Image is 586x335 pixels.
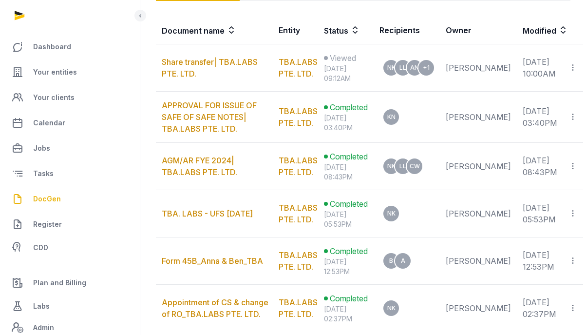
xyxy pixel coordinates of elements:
th: Modified [517,17,583,44]
span: Dashboard [33,41,71,53]
a: Tasks [8,162,132,185]
span: AN [410,65,419,71]
span: Completed [330,198,368,210]
a: TBA.LABS PTE. LTD. [279,297,318,319]
td: [PERSON_NAME] [440,190,517,237]
a: CDD [8,238,132,257]
span: NK [387,211,396,217]
span: Tasks [33,168,54,179]
a: TBA.LABS PTE. LTD. [279,57,318,79]
a: Share transfer| TBA.LABS PTE. LTD. [162,57,258,79]
a: APPROVAL FOR ISSUE OF SAFE OF SAFE NOTES| TBA.LABS PTE. LTD. [162,100,257,134]
td: [DATE] 05:53PM [517,190,563,237]
span: Calendar [33,117,65,129]
a: Calendar [8,111,132,135]
span: Your clients [33,92,75,103]
td: [PERSON_NAME] [440,92,517,143]
a: Your entities [8,60,132,84]
th: Entity [273,17,318,44]
span: Jobs [33,142,50,154]
td: [PERSON_NAME] [440,143,517,190]
td: [PERSON_NAME] [440,285,517,332]
a: Jobs [8,137,132,160]
span: +1 [423,65,430,71]
a: TBA.LABS PTE. LTD. [279,203,318,224]
a: Register [8,213,132,236]
div: [DATE] 03:40PM [324,113,368,133]
td: [DATE] 10:00AM [517,44,563,92]
a: TBA.LABS PTE. LTD. [279,250,318,272]
div: [DATE] 08:43PM [324,162,368,182]
a: TBA.LABS PTE. LTD. [279,156,318,177]
span: Your entities [33,66,77,78]
div: [DATE] 02:37PM [324,304,368,324]
a: TBA. LABS - UFS [DATE] [162,209,253,218]
td: [DATE] 08:43PM [517,143,563,190]
span: A [401,258,405,264]
th: Owner [440,17,517,44]
span: NK [387,65,396,71]
span: Viewed [330,52,356,64]
a: DocGen [8,187,132,211]
a: Plan and Billing [8,271,132,295]
div: [DATE] 12:53PM [324,257,368,276]
span: LL [399,163,406,169]
th: Recipients [374,17,440,44]
span: Admin [33,322,54,334]
a: Your clients [8,86,132,109]
span: DocGen [33,193,61,205]
span: NK [387,305,396,311]
span: CW [410,163,420,169]
span: KN [387,114,396,120]
a: Form 45B_Anna & Ben_TBA [162,256,263,266]
span: Completed [330,101,368,113]
a: TBA.LABS PTE. LTD. [279,106,318,128]
span: Completed [330,151,368,162]
th: Status [318,17,374,44]
div: [DATE] 09:12AM [324,64,368,83]
a: Dashboard [8,35,132,59]
span: LL [399,65,406,71]
td: [PERSON_NAME] [440,44,517,92]
td: [PERSON_NAME] [440,237,517,285]
span: NK [387,163,396,169]
div: [DATE] 05:53PM [324,210,368,229]
span: B [389,258,393,264]
a: AGM/AR FYE 2024| TBA.LABS PTE. LTD. [162,156,237,177]
a: Labs [8,295,132,318]
td: [DATE] 12:53PM [517,237,563,285]
td: [DATE] 03:40PM [517,92,563,143]
span: Labs [33,300,50,312]
a: Appointment of CS & change of RO_TBA.LABS PTE. LTD. [162,297,268,319]
th: Document name [156,17,273,44]
td: [DATE] 02:37PM [517,285,563,332]
span: Plan and Billing [33,277,86,289]
span: Register [33,218,62,230]
span: CDD [33,242,48,254]
span: Completed [330,245,368,257]
span: Completed [330,293,368,304]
